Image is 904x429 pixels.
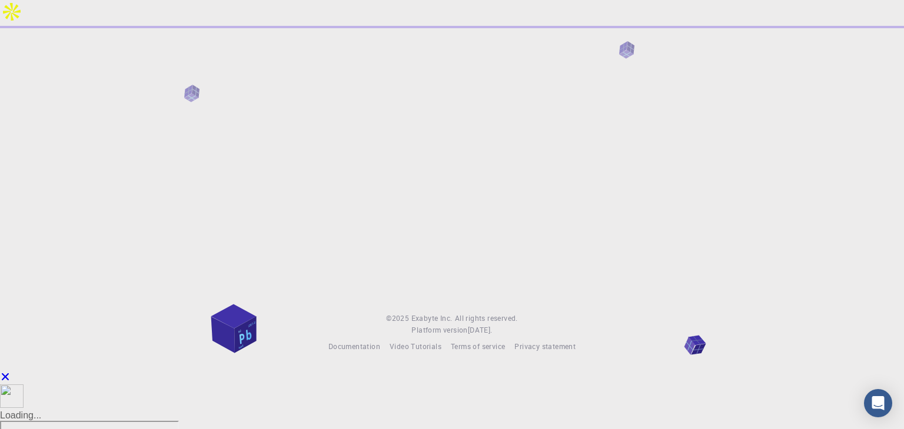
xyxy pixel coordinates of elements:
[451,341,505,351] span: Terms of service
[328,341,380,353] a: Documentation
[386,313,411,324] span: © 2025
[390,341,441,353] a: Video Tutorials
[411,324,467,336] span: Platform version
[411,313,453,323] span: Exabyte Inc.
[328,341,380,351] span: Documentation
[514,341,576,351] span: Privacy statement
[468,324,493,336] a: [DATE].
[468,325,493,334] span: [DATE] .
[451,341,505,353] a: Terms of service
[864,389,892,417] div: Open Intercom Messenger
[390,341,441,351] span: Video Tutorials
[455,313,518,324] span: All rights reserved.
[514,341,576,353] a: Privacy statement
[411,313,453,324] a: Exabyte Inc.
